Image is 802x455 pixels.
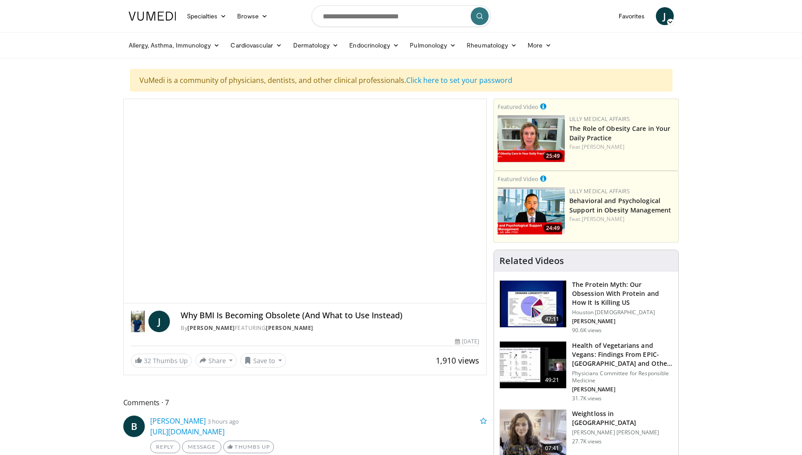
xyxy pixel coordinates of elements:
div: Feat. [569,215,675,223]
div: VuMedi is a community of physicians, dentists, and other clinical professionals. [130,69,672,91]
p: 90.6K views [572,327,602,334]
a: Favorites [613,7,650,25]
img: b7b8b05e-5021-418b-a89a-60a270e7cf82.150x105_q85_crop-smart_upscale.jpg [500,281,566,327]
small: 3 hours ago [208,417,239,425]
a: 47:11 The Protein Myth: Our Obsession With Protein and How It Is Killing US Houston [DEMOGRAPHIC_... [499,280,673,334]
a: The Role of Obesity Care in Your Daily Practice [569,124,670,142]
button: Save to [240,353,286,368]
img: 606f2b51-b844-428b-aa21-8c0c72d5a896.150x105_q85_crop-smart_upscale.jpg [500,342,566,388]
a: Reply [150,441,180,453]
a: [PERSON_NAME] [582,143,624,151]
a: Thumbs Up [223,441,274,453]
a: Cardiovascular [225,36,287,54]
small: Featured Video [498,103,538,111]
img: e1208b6b-349f-4914-9dd7-f97803bdbf1d.png.150x105_q85_crop-smart_upscale.png [498,115,565,162]
div: [DATE] [455,338,479,346]
a: Rheumatology [461,36,522,54]
p: Physicians Committee for Responsible Medicine [572,370,673,384]
span: 25:49 [543,152,563,160]
img: Dr. Jordan Rennicke [131,311,145,332]
span: 07:41 [542,444,563,453]
p: Houston [DEMOGRAPHIC_DATA] [572,309,673,316]
span: 1,910 views [436,355,479,366]
p: [PERSON_NAME] [PERSON_NAME] [572,429,673,436]
a: Click here to set your password [406,75,512,85]
a: Endocrinology [344,36,404,54]
h3: Weightloss in [GEOGRAPHIC_DATA] [572,409,673,427]
a: 24:49 [498,187,565,234]
img: VuMedi Logo [129,12,176,21]
a: [URL][DOMAIN_NAME] [150,427,225,437]
h4: Why BMI Is Becoming Obsolete (And What to Use Instead) [181,311,479,321]
img: ba3304f6-7838-4e41-9c0f-2e31ebde6754.png.150x105_q85_crop-smart_upscale.png [498,187,565,234]
a: Pulmonology [404,36,461,54]
a: J [656,7,674,25]
a: 25:49 [498,115,565,162]
a: Message [182,441,221,453]
a: B [123,416,145,437]
a: 32 Thumbs Up [131,354,192,368]
span: 49:21 [542,376,563,385]
span: 47:11 [542,315,563,324]
a: [PERSON_NAME] [150,416,206,426]
span: 24:49 [543,224,563,232]
button: Share [195,353,237,368]
h4: Related Videos [499,256,564,266]
p: [PERSON_NAME] [572,318,673,325]
a: [PERSON_NAME] [266,324,313,332]
a: Behavioral and Psychological Support in Obesity Management [569,196,671,214]
div: Feat. [569,143,675,151]
a: 49:21 Health of Vegetarians and Vegans: Findings From EPIC-[GEOGRAPHIC_DATA] and Othe… Physicians... [499,341,673,402]
a: Lilly Medical Affairs [569,187,630,195]
a: Lilly Medical Affairs [569,115,630,123]
h3: The Protein Myth: Our Obsession With Protein and How It Is Killing US [572,280,673,307]
span: 32 [144,356,151,365]
a: Dermatology [288,36,344,54]
h3: Health of Vegetarians and Vegans: Findings From EPIC-[GEOGRAPHIC_DATA] and Othe… [572,341,673,368]
a: [PERSON_NAME] [187,324,235,332]
p: [PERSON_NAME] [572,386,673,393]
p: 31.7K views [572,395,602,402]
video-js: Video Player [124,99,487,303]
div: By FEATURING [181,324,479,332]
a: Allergy, Asthma, Immunology [123,36,225,54]
a: Browse [232,7,273,25]
a: J [148,311,170,332]
p: 27.7K views [572,438,602,445]
small: Featured Video [498,175,538,183]
input: Search topics, interventions [312,5,491,27]
span: Comments 7 [123,397,487,408]
a: More [522,36,557,54]
a: [PERSON_NAME] [582,215,624,223]
a: Specialties [182,7,232,25]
